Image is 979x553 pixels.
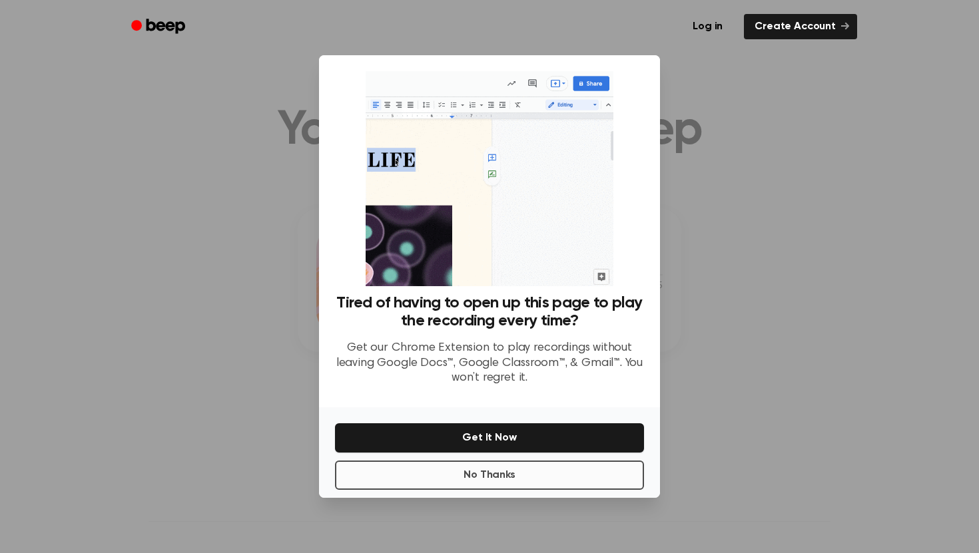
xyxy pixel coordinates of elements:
a: Log in [679,11,736,42]
button: No Thanks [335,461,644,490]
button: Get It Now [335,423,644,453]
a: Beep [122,14,197,40]
h3: Tired of having to open up this page to play the recording every time? [335,294,644,330]
a: Create Account [744,14,857,39]
img: Beep extension in action [366,71,613,286]
p: Get our Chrome Extension to play recordings without leaving Google Docs™, Google Classroom™, & Gm... [335,341,644,386]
